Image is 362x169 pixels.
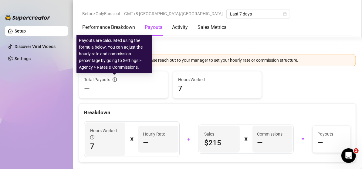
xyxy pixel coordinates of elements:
[183,134,195,144] div: +
[90,127,120,141] span: Hours Worked
[257,131,283,137] article: Commissions
[245,134,248,144] div: X
[204,131,235,137] span: Sales
[178,84,257,93] span: 7
[283,12,287,16] span: calendar
[143,131,165,137] article: Hourly Rate
[15,56,31,61] a: Settings
[130,134,133,144] div: X
[113,78,117,82] span: info-circle
[90,141,120,151] span: 7
[297,134,309,144] div: =
[318,131,346,137] span: Payouts
[143,138,149,148] span: —
[257,138,263,148] span: —
[79,41,356,49] h4: Payouts for [DATE] - [DATE]
[82,9,120,18] span: Before OnlyFans cut
[178,76,257,83] span: Hours Worked
[90,135,94,140] span: info-circle
[198,24,226,31] div: Sales Metrics
[145,24,162,31] div: Payouts
[84,109,351,117] div: Breakdown
[90,57,352,64] div: To access your salary details, please reach out to your manager to set your hourly rate or commis...
[15,29,26,33] a: Setup
[15,44,56,49] a: Discover Viral Videos
[84,76,110,83] span: Total Payouts
[230,9,286,19] span: Last 7 days
[341,148,356,163] iframe: Intercom live chat
[5,15,50,21] img: logo-BBDzfeDw.svg
[124,9,223,18] span: GMT+8 [GEOGRAPHIC_DATA]/[GEOGRAPHIC_DATA]
[76,35,152,73] div: Payouts are calculated using the formula below. You can adjust the hourly rate and commission per...
[82,24,135,31] div: Performance Breakdown
[354,148,359,153] span: 1
[318,138,323,148] span: —
[84,84,90,93] span: —
[204,138,235,148] span: $215
[172,24,188,31] div: Activity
